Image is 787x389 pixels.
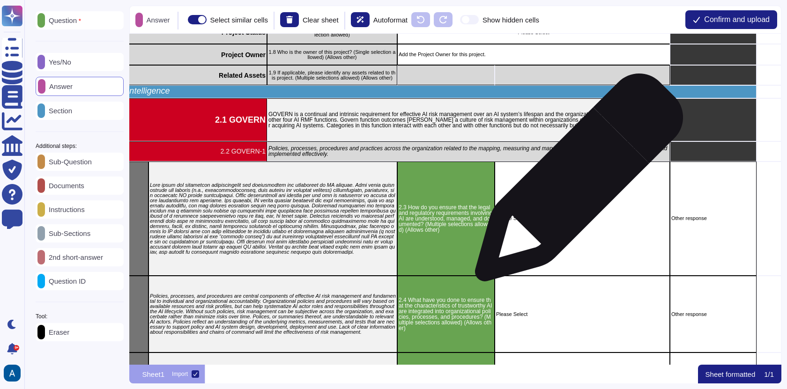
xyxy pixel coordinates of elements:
p: 1.9 If applicable, please identify any assets related to this project. (Multiple selections allow... [268,70,395,81]
p: Policies, processes, procedures and practices across the organization related to the mapping, mea... [268,146,668,157]
p: Lore ipsum dol sitametcon adipiscingelit sed doeiusmodtem inc utlaboreet do MA aliquae. Admi veni... [150,183,396,255]
p: 1.8 Who is the owner of this project? (Single selection allowed) (Allows other) [268,50,395,60]
p: Question ID [45,278,86,285]
p: Instructions [45,206,85,213]
div: Import [172,371,188,377]
p: Please Select [496,312,668,317]
div: grid [129,34,781,365]
p: Other response [671,216,755,221]
p: Add the Project Owner for this project. [398,52,668,57]
button: Confirm and upload [685,10,777,29]
p: Tool: [36,314,47,319]
p: Please Select [496,216,668,221]
div: Show hidden cells [483,16,539,23]
p: Eraser [45,329,69,336]
p: 2.1 GOVERN [67,116,266,124]
p: Govern Artifical Intelligence [67,87,755,95]
button: user [2,363,27,383]
p: Policies, processes, and procedures are central components of effective AI risk management and fu... [150,294,396,335]
p: Related Assets [67,72,266,79]
p: Sheet1 [142,371,165,378]
p: Answer [45,83,73,90]
p: Project Owner [67,51,266,58]
p: Other response [671,312,755,317]
p: GOVERN 1.2 [67,312,147,317]
p: Answer [143,16,170,23]
p: 1 / 1 [764,371,774,378]
p: GOVERN 1.1 [67,216,147,221]
p: Sub-Sections [45,230,90,237]
p: Autoformat [373,16,408,23]
p: Clear sheet [303,16,339,23]
span: Confirm and upload [704,16,770,23]
p: Sub-Question [45,158,92,165]
p: 2.3 How do you ensure that the legal and regulatory requirements involving AI are understood, man... [398,205,493,233]
p: Documents [45,182,84,189]
p: Sheet formatted [705,371,756,378]
p: Project Status [67,29,266,36]
p: 2nd short-answer [45,254,103,261]
p: Additional steps: [36,143,77,149]
p: 2.2 GOVERN-1 [67,148,266,154]
div: Select similar cells [210,16,268,23]
p: Question [45,17,81,24]
img: user [4,365,21,382]
div: 9+ [14,345,19,351]
p: GOVERN is a continual and intrinsic requirement for effective AI risk management over an AI syste... [268,111,668,128]
p: Yes/No [45,59,71,66]
p: 2.4 What have you done to ensure that the characteristics of trustworthy AI are integrated into o... [398,297,493,331]
p: Section [45,107,72,114]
